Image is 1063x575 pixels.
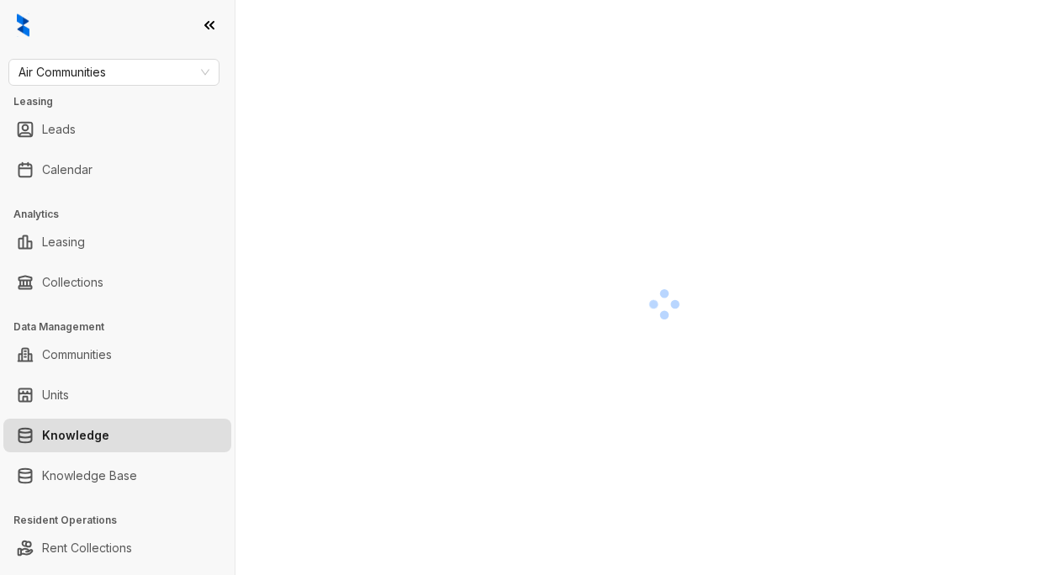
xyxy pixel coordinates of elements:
h3: Leasing [13,94,235,109]
a: Communities [42,338,112,372]
a: Knowledge Base [42,459,137,493]
li: Collections [3,266,231,299]
li: Leads [3,113,231,146]
a: Units [42,378,69,412]
li: Knowledge [3,419,231,452]
a: Rent Collections [42,531,132,565]
li: Communities [3,338,231,372]
a: Calendar [42,153,93,187]
li: Leasing [3,225,231,259]
li: Rent Collections [3,531,231,565]
li: Calendar [3,153,231,187]
h3: Analytics [13,207,235,222]
h3: Data Management [13,319,235,335]
a: Leads [42,113,76,146]
img: logo [17,13,29,37]
li: Units [3,378,231,412]
li: Knowledge Base [3,459,231,493]
span: Air Communities [19,60,209,85]
h3: Resident Operations [13,513,235,528]
a: Leasing [42,225,85,259]
a: Collections [42,266,103,299]
a: Knowledge [42,419,109,452]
